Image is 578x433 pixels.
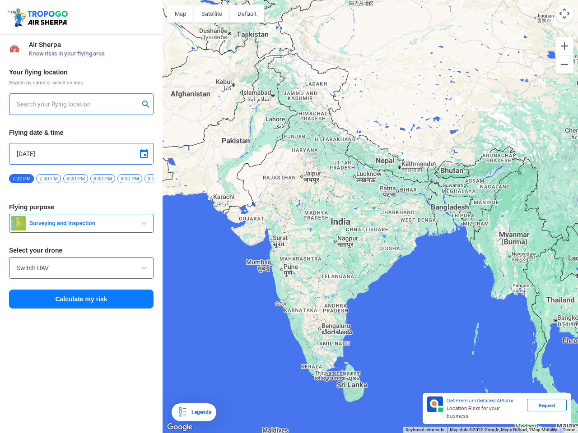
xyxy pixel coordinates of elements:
[17,99,139,110] input: Search your flying location
[450,427,557,432] span: Map data ©2025 Google, Mapa GISrael, TMap Mobility
[36,174,61,183] span: 7:30 PM
[117,174,142,183] span: 9:00 PM
[177,407,188,418] img: Legends
[167,5,194,23] button: Show street map
[17,148,146,159] input: Select Date
[9,174,34,183] span: 7:22 PM
[555,55,573,74] button: Zoom out
[9,214,154,233] button: Surveying and Inspection
[90,174,115,183] span: 8:30 PM
[527,399,567,411] div: Request
[17,263,146,273] input: Search by name or Brand
[9,129,154,136] h3: Flying date & time
[447,397,507,404] span: Get Premium Detailed APIs
[9,79,154,86] span: Search by name or select on map
[165,421,195,433] a: Open this area in Google Maps (opens a new window)
[29,41,154,48] span: Air Sherpa
[11,216,26,230] img: survey.png
[9,69,154,75] h3: Your flying location
[555,5,573,23] button: Map camera controls
[406,427,444,433] button: Keyboard shortcuts
[443,396,527,420] div: for Location Risks for your business.
[26,220,139,227] span: Surveying and Inspection
[194,5,230,23] button: Show satellite imagery
[188,407,211,418] div: Legends
[563,427,575,432] a: Terms
[555,37,573,55] button: Zoom in
[9,247,154,253] h3: Select your drone
[9,204,154,210] h3: Flying purpose
[144,174,169,183] span: 9:30 PM
[63,174,88,183] span: 8:00 PM
[9,290,154,309] button: Calculate my risk
[427,396,443,412] img: Premium APIs
[165,421,195,433] img: Google
[29,50,154,57] span: Know risks in your flying area
[7,7,71,28] img: ic_tgdronemaps.svg
[9,43,20,54] img: Risk Scores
